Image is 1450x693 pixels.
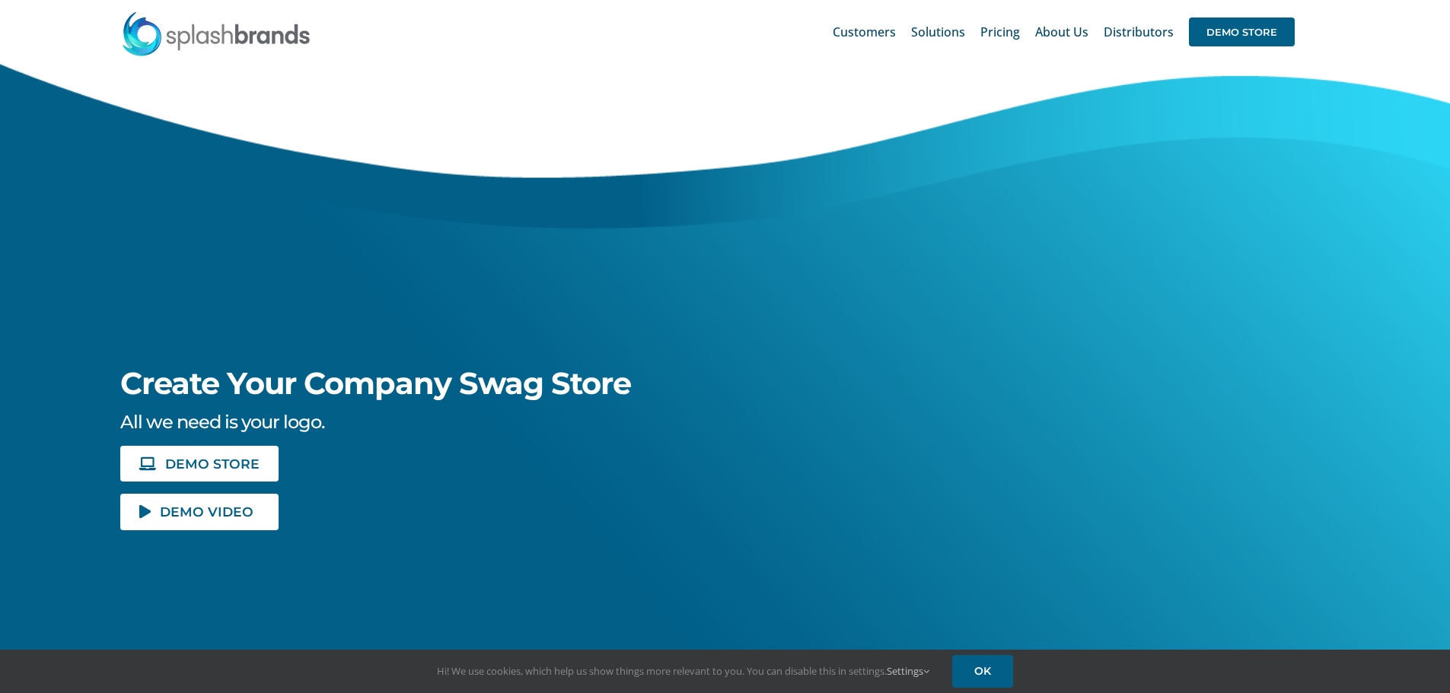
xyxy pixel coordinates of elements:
[1104,26,1174,38] span: Distributors
[120,446,279,482] a: DEMO STORE
[1189,17,1295,46] span: DEMO STORE
[833,26,896,38] span: Customers
[833,8,896,56] a: Customers
[887,664,929,678] a: Settings
[1035,26,1088,38] span: About Us
[121,11,311,56] img: SplashBrands.com Logo
[120,411,324,433] span: All we need is your logo.
[952,655,1013,688] a: OK
[120,364,631,402] span: Create Your Company Swag Store
[165,457,260,470] span: DEMO STORE
[833,8,1295,56] nav: Main Menu
[911,26,965,38] span: Solutions
[1189,8,1295,56] a: DEMO STORE
[437,664,929,678] span: Hi! We use cookies, which help us show things more relevant to you. You can disable this in setti...
[980,8,1020,56] a: Pricing
[980,26,1020,38] span: Pricing
[160,505,253,518] span: DEMO VIDEO
[1104,8,1174,56] a: Distributors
